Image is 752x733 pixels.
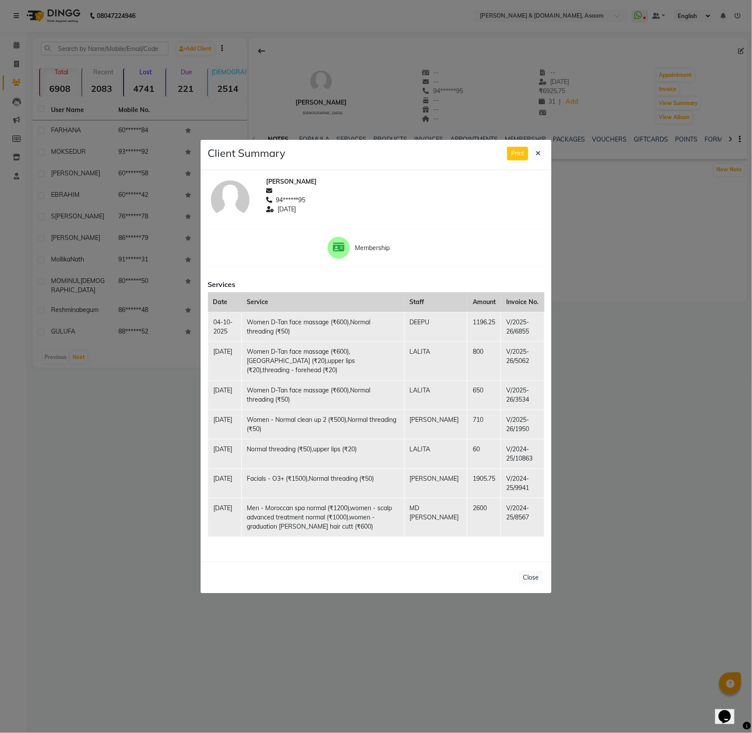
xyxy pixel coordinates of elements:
[241,469,404,498] td: Facials - O3+ (₹1500),Normal threading (₹50)
[404,498,467,537] td: MD [PERSON_NAME]
[208,498,242,537] td: [DATE]
[208,342,242,381] td: [DATE]
[241,292,404,312] th: Service
[404,439,467,469] td: LALITA
[467,410,501,439] td: 710
[241,498,404,537] td: Men - Moroccan spa normal (₹1200),women - scalp advanced treatment normal (₹1000),women - graduat...
[467,292,501,312] th: Amount
[501,469,544,498] td: V/2024-25/9941
[404,410,467,439] td: [PERSON_NAME]
[467,381,501,410] td: 650
[467,439,501,469] td: 60
[208,312,242,342] td: 04-10-2025
[277,205,296,214] span: [DATE]
[208,292,242,312] th: Date
[208,147,285,160] h4: Client Summary
[501,342,544,381] td: V/2025-26/5062
[404,381,467,410] td: LALITA
[266,177,317,186] span: [PERSON_NAME]
[404,342,467,381] td: LALITA
[501,439,544,469] td: V/2024-25/10863
[507,147,528,160] button: Print
[501,312,544,342] td: V/2025-26/6855
[241,312,404,342] td: Women D-Tan face massage (₹600),Normal threading (₹50)
[501,498,544,537] td: V/2024-25/8567
[208,280,544,289] h6: Services
[467,469,501,498] td: 1905.75
[467,312,501,342] td: 1196.25
[241,342,404,381] td: Women D-Tan face massage (₹600),[GEOGRAPHIC_DATA] (₹20),upper lips (₹20),threading - forehead (₹20)
[208,381,242,410] td: [DATE]
[241,381,404,410] td: Women D-Tan face massage (₹600),Normal threading (₹50)
[501,381,544,410] td: V/2025-26/3534
[467,498,501,537] td: 2600
[715,698,743,724] iframe: chat widget
[208,439,242,469] td: [DATE]
[404,312,467,342] td: DEEPU
[404,469,467,498] td: [PERSON_NAME]
[241,439,404,469] td: Normal threading (₹50),upper lips (₹20)
[501,292,544,312] th: Invoice No.
[241,410,404,439] td: Women - Normal clean up 2 (₹500),Normal threading (₹50)
[355,243,424,253] span: Membership
[208,469,242,498] td: [DATE]
[467,342,501,381] td: 800
[208,410,242,439] td: [DATE]
[404,292,467,312] th: Staff
[501,410,544,439] td: V/2025-26/1950
[519,571,543,584] button: Close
